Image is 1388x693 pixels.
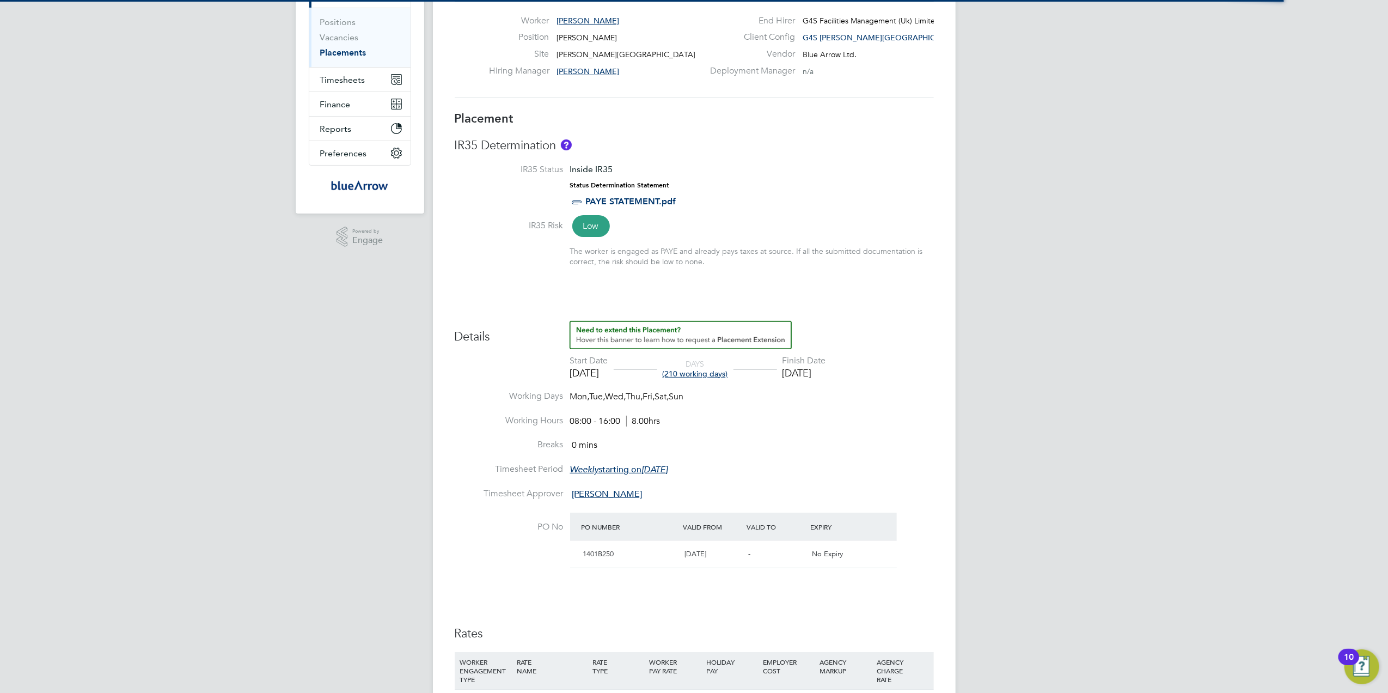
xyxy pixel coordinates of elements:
div: Expiry [808,517,871,537]
button: About IR35 [561,139,572,150]
span: Wed, [606,391,626,402]
span: Sat, [655,391,669,402]
button: Timesheets [309,68,411,92]
div: 08:00 - 16:00 [570,416,661,427]
span: Timesheets [320,75,365,85]
span: Thu, [626,391,643,402]
div: EMPLOYER COST [760,652,817,680]
h3: Rates [455,626,934,642]
div: 10 [1344,657,1354,671]
div: Start Date [570,355,608,367]
img: bluearrow-logo-retina.png [331,177,388,194]
strong: Status Determination Statement [570,181,670,189]
b: Placement [455,111,514,126]
label: Timesheet Period [455,464,564,475]
div: RATE NAME [514,652,590,680]
span: Powered by [352,227,383,236]
label: Breaks [455,439,564,451]
span: [PERSON_NAME] [557,16,619,26]
span: G4S Facilities Management (Uk) Limited [803,16,940,26]
label: Timesheet Approver [455,488,564,500]
span: 1401B250 [583,549,614,558]
label: Working Hours [455,415,564,427]
span: n/a [803,66,814,76]
label: Deployment Manager [704,65,795,77]
label: IR35 Status [455,164,564,175]
em: [DATE] [642,464,668,475]
button: Reports [309,117,411,141]
a: Positions [320,17,356,27]
em: Weekly [570,464,599,475]
a: Placements [320,47,366,58]
span: 8.00hrs [626,416,661,427]
div: RATE TYPE [590,652,646,680]
label: Hiring Manager [489,65,549,77]
label: Position [489,32,549,43]
button: How to extend a Placement? [570,321,792,349]
div: WORKER PAY RATE [646,652,703,680]
span: [PERSON_NAME] [557,33,617,42]
span: (210 working days) [663,369,728,379]
label: PO No [455,521,564,533]
div: Finish Date [782,355,826,367]
div: Jobs [309,8,411,67]
label: Vendor [704,48,795,60]
span: - [748,549,750,558]
a: PAYE STATEMENT.pdf [586,196,676,206]
label: Site [489,48,549,60]
div: AGENCY MARKUP [817,652,874,680]
div: The worker is engaged as PAYE and already pays taxes at source. If all the submitted documentatio... [570,246,934,266]
a: Go to home page [309,177,411,194]
div: PO Number [579,517,681,537]
span: Inside IR35 [570,164,613,174]
span: Reports [320,124,352,134]
span: Engage [352,236,383,245]
h3: IR35 Determination [455,138,934,154]
label: IR35 Risk [455,220,564,232]
div: Valid From [680,517,744,537]
div: Valid To [744,517,808,537]
span: [DATE] [684,549,706,558]
span: Tue, [590,391,606,402]
h3: Details [455,321,934,345]
button: Open Resource Center, 10 new notifications [1344,649,1379,684]
span: starting on [570,464,668,475]
a: Powered byEngage [337,227,383,247]
span: No Expiry [812,549,843,558]
span: Preferences [320,148,367,159]
label: Working Days [455,391,564,402]
button: Preferences [309,141,411,165]
span: Sun [669,391,684,402]
span: [PERSON_NAME] [557,66,619,76]
div: AGENCY CHARGE RATE [874,652,931,689]
div: HOLIDAY PAY [704,652,760,680]
div: DAYS [657,359,733,379]
span: Blue Arrow Ltd. [803,50,857,59]
span: [PERSON_NAME] [572,489,643,500]
span: Mon, [570,391,590,402]
span: [PERSON_NAME][GEOGRAPHIC_DATA] [557,50,695,59]
label: Worker [489,15,549,27]
div: [DATE] [782,367,826,379]
span: Finance [320,99,351,110]
a: Vacancies [320,32,359,42]
span: 0 mins [572,440,598,451]
span: Fri, [643,391,655,402]
div: WORKER ENGAGEMENT TYPE [457,652,514,689]
label: End Hirer [704,15,795,27]
span: G4S [PERSON_NAME][GEOGRAPHIC_DATA] - Operati… [803,33,1001,42]
label: Client Config [704,32,795,43]
button: Finance [309,92,411,116]
div: [DATE] [570,367,608,379]
span: Low [572,215,610,237]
